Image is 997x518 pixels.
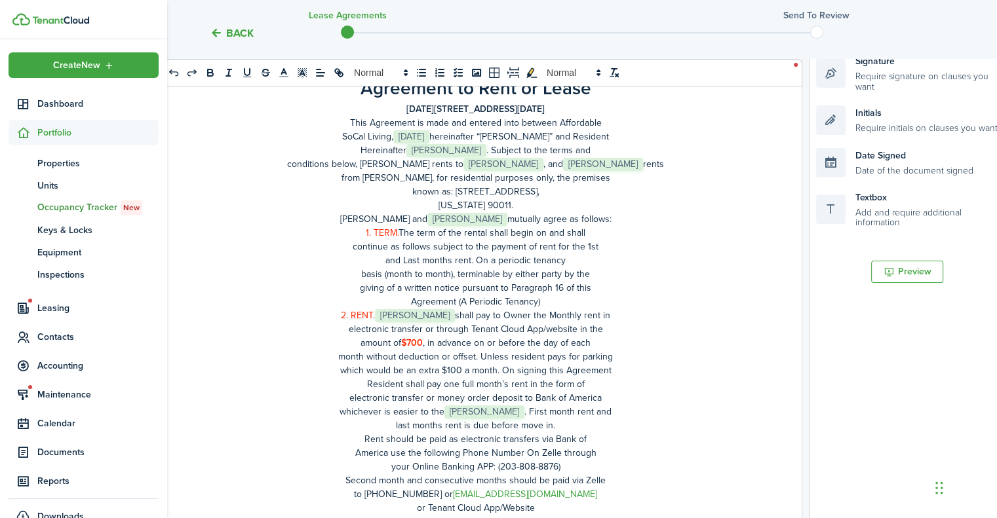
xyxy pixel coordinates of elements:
[210,26,254,40] button: Back
[9,241,159,263] a: Equipment
[186,281,766,295] p: giving of a written notice pursuant to Paragraph 16 of this
[123,202,140,213] span: New
[463,158,543,171] span: [PERSON_NAME]
[486,65,504,81] button: table-better
[406,102,545,116] strong: [DATE][STREET_ADDRESS][DATE]
[12,13,30,26] img: TenantCloud
[186,405,766,418] p: whichever is easier to the . First month rent and
[563,158,643,171] span: [PERSON_NAME]
[330,65,348,81] button: link
[412,65,431,81] button: list: bullet
[186,130,766,143] p: SoCal Living, hereinafter “[PERSON_NAME]” and Resident
[186,295,766,308] p: Agreement (A Periodic Tenancy)
[186,185,766,198] p: known as: [STREET_ADDRESS],
[37,223,159,237] span: Keys & Locks
[186,391,766,405] p: electronic transfer or money order deposit to Bank of America
[32,16,89,24] img: TenantCloud
[186,171,766,185] p: from [PERSON_NAME], for residential purposes only, the premises
[186,473,766,487] p: Second month and consecutive months should be paid via Zelle
[186,446,766,460] p: America use the following Phone Number On Zelle through
[186,418,766,432] p: last months rent is due before move in.
[401,336,423,350] strong: $700
[449,65,467,81] button: list: check
[37,179,159,193] span: Units
[186,487,766,501] p: to [PHONE_NUMBER] or
[931,455,997,518] iframe: Chat Widget
[37,157,159,170] span: Properties
[37,301,159,315] span: Leasing
[165,65,183,81] button: undo: undo
[37,268,159,282] span: Inspections
[361,75,591,102] strong: Agreement to Rent or Lease
[375,309,455,322] span: [PERSON_NAME]
[186,143,766,157] p: Hereinafter . Subject to the terms and
[220,65,238,81] button: italic
[256,65,275,81] button: strike
[37,200,159,215] span: Occupancy Tracker
[9,196,159,219] a: Occupancy TrackerNew
[871,261,943,283] button: Preview
[186,226,766,240] p: The term of the rental shall begin on and shall
[453,487,597,501] a: [EMAIL_ADDRESS][DOMAIN_NAME]
[406,144,486,157] span: [PERSON_NAME]
[431,65,449,81] button: list: ordered
[186,116,766,130] p: This Agreement is made and entered into between Affordable
[9,52,159,78] button: Open menu
[186,460,766,473] p: your Online Banking APP: (203-808-8876)
[37,97,159,111] span: Dashboard
[183,65,201,81] button: redo: redo
[37,474,159,488] span: Reports
[186,322,766,336] p: electronic transfer or through Tenant Cloud App/website in the
[37,246,159,259] span: Equipment
[186,240,766,253] p: continue as follows subject to the payment of rent for the 1st
[783,9,850,22] h3: Send to review
[9,263,159,286] a: Inspections
[37,416,159,430] span: Calendar
[9,152,159,174] a: Properties
[186,501,766,515] p: or Tenant Cloud App/Website
[186,377,766,391] p: Resident shall pay one full month’s rent in the form of
[186,432,766,446] p: Rent should be paid as electronic transfers via Bank of
[53,61,100,70] span: Create New
[9,174,159,196] a: Units
[935,468,943,508] div: Drag
[309,9,387,22] h3: Lease Agreements
[238,65,256,81] button: underline
[186,253,766,267] p: and Last months rent. On a periodic tenancy
[37,445,159,459] span: Documents
[37,126,159,139] span: Portfolio
[427,213,507,226] span: [PERSON_NAME]
[393,130,429,143] span: [DATE]
[9,468,159,494] a: Reports
[467,65,486,81] button: image
[605,65,623,81] button: clean
[186,336,766,350] p: amount of , in advance on or before the day of each
[186,308,766,322] p: . shall pay to Owner the Monthly rent in
[444,405,524,418] span: [PERSON_NAME]
[522,65,541,81] button: toggleMarkYellow: markYellow
[186,157,766,171] p: conditions below, [PERSON_NAME] rents to , and rents
[186,363,766,377] p: which would be an extra $100 a month. On signing this Agreement
[9,91,159,117] a: Dashboard
[37,388,159,401] span: Maintenance
[37,330,159,344] span: Contacts
[201,65,220,81] button: bold
[186,267,766,281] p: basis (month to month), terminable by either party by the
[186,212,766,226] p: [PERSON_NAME] and mutually agree as follows:
[186,198,766,212] p: [US_STATE] 90011.
[366,226,399,240] span: 1. TERM.
[341,308,373,322] span: 2. RENT
[37,359,159,373] span: Accounting
[504,65,522,81] button: pageBreak
[186,350,766,363] p: month without deduction or offset. Unless resident pays for parking
[9,219,159,241] a: Keys & Locks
